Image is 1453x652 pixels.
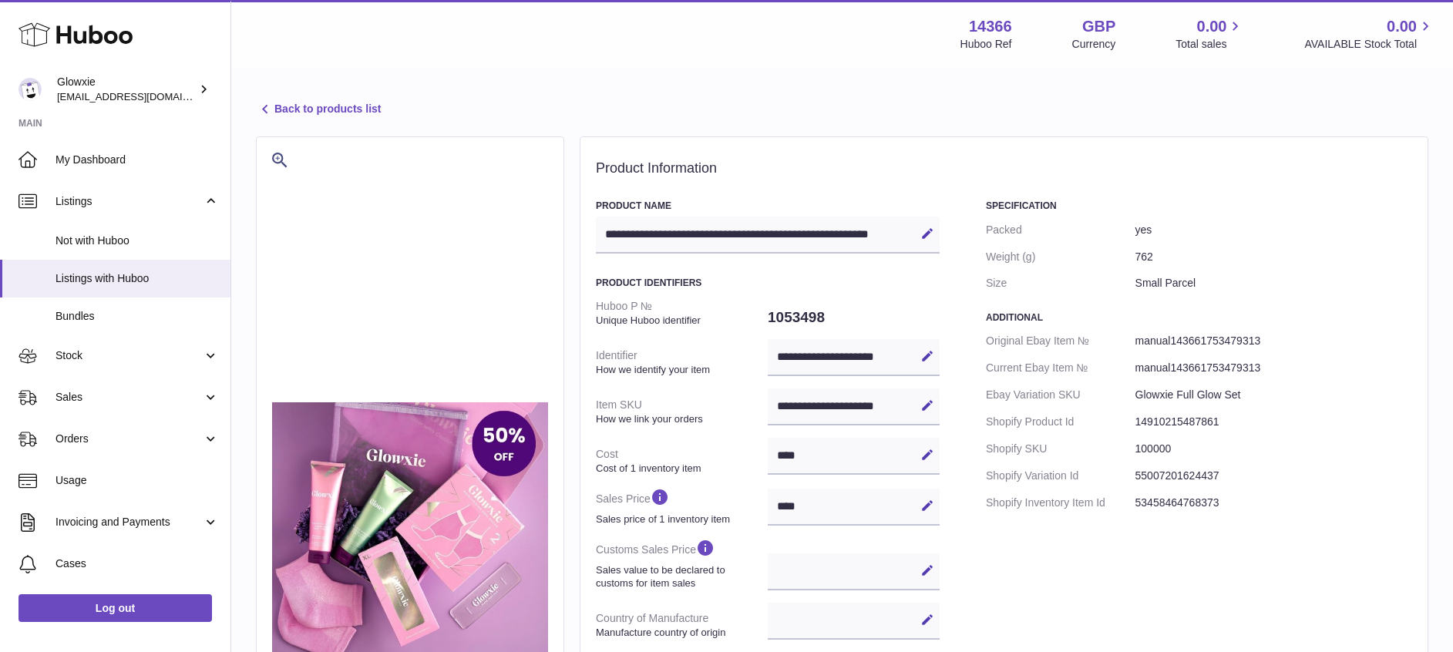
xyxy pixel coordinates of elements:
dd: 53458464768373 [1135,489,1412,516]
dt: Weight (g) [986,244,1135,271]
span: 0.00 [1387,16,1417,37]
strong: Manufacture country of origin [596,626,764,640]
span: Total sales [1176,37,1244,52]
img: internalAdmin-14366@internal.huboo.com [18,78,42,101]
div: Glowxie [57,75,196,104]
dt: Current Ebay Item № [986,355,1135,381]
span: 0.00 [1197,16,1227,37]
span: AVAILABLE Stock Total [1304,37,1435,52]
a: Log out [18,594,212,622]
dd: 55007201624437 [1135,462,1412,489]
dd: 762 [1135,244,1412,271]
strong: Sales price of 1 inventory item [596,513,764,526]
span: Sales [55,390,203,405]
span: Orders [55,432,203,446]
strong: Sales value to be declared to customs for item sales [596,563,764,590]
dd: 1053498 [768,301,940,334]
h3: Specification [986,200,1412,212]
dt: Original Ebay Item № [986,328,1135,355]
dt: Customs Sales Price [596,532,768,596]
h3: Additional [986,311,1412,324]
dd: yes [1135,217,1412,244]
h3: Product Identifiers [596,277,940,289]
span: Invoicing and Payments [55,515,203,529]
dt: Shopify Inventory Item Id [986,489,1135,516]
dt: Sales Price [596,481,768,532]
h3: Product Name [596,200,940,212]
span: Bundles [55,309,219,324]
span: Usage [55,473,219,488]
span: Stock [55,348,203,363]
dd: manual143661753479313 [1135,328,1412,355]
dd: 100000 [1135,435,1412,462]
span: Listings [55,194,203,209]
dt: Shopify Variation Id [986,462,1135,489]
div: Huboo Ref [960,37,1012,52]
div: Currency [1072,37,1116,52]
span: Listings with Huboo [55,271,219,286]
strong: Cost of 1 inventory item [596,462,764,476]
dd: Glowxie Full Glow Set [1135,381,1412,408]
dt: Shopify Product Id [986,408,1135,435]
strong: How we identify your item [596,363,764,377]
dt: Ebay Variation SKU [986,381,1135,408]
dt: Country of Manufacture [596,605,768,645]
dd: manual143661753479313 [1135,355,1412,381]
dt: Cost [596,441,768,481]
a: 0.00 Total sales [1176,16,1244,52]
dt: Packed [986,217,1135,244]
dt: Identifier [596,342,768,382]
dt: Shopify SKU [986,435,1135,462]
span: Not with Huboo [55,234,219,248]
dt: Size [986,270,1135,297]
strong: How we link your orders [596,412,764,426]
dt: Item SKU [596,392,768,432]
h2: Product Information [596,160,1412,177]
dd: Small Parcel [1135,270,1412,297]
strong: Unique Huboo identifier [596,314,764,328]
span: [EMAIL_ADDRESS][DOMAIN_NAME] [57,90,227,103]
span: Cases [55,556,219,571]
span: My Dashboard [55,153,219,167]
dd: 14910215487861 [1135,408,1412,435]
strong: GBP [1082,16,1115,37]
a: Back to products list [256,100,381,119]
strong: 14366 [969,16,1012,37]
dt: Huboo P № [596,293,768,333]
a: 0.00 AVAILABLE Stock Total [1304,16,1435,52]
